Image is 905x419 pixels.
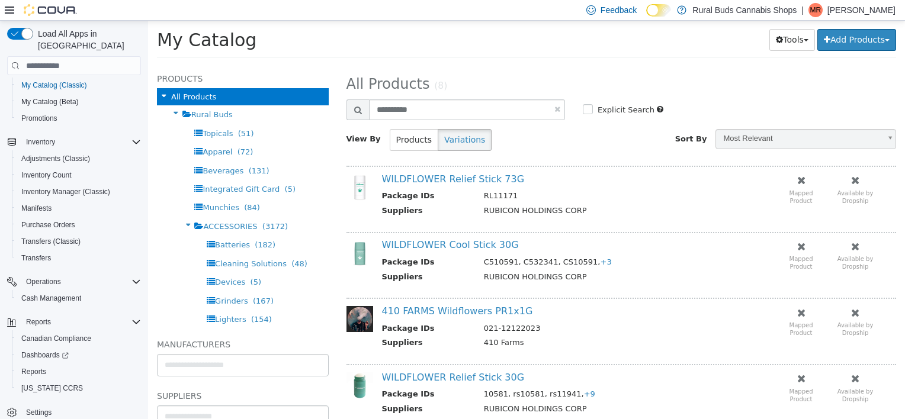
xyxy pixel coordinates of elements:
h5: Suppliers [9,368,181,382]
a: Most Relevant [567,108,748,128]
div: Mackenzie Remillard [808,3,823,17]
span: My Catalog [9,9,108,30]
span: Dashboards [21,350,69,360]
td: RUBICON HOLDINGS CORP [327,184,606,199]
input: Dark Mode [646,4,671,17]
span: Beverages [54,146,95,154]
span: Lighters [67,294,98,303]
small: (8) [286,60,299,70]
span: Operations [26,277,61,286]
span: (51) [90,108,106,117]
button: My Catalog (Beta) [12,94,146,110]
span: Washington CCRS [17,381,141,395]
button: Inventory [2,134,146,150]
button: Variations [290,108,344,130]
span: Manifests [17,201,141,215]
a: 410 FARMS Wildflowers PR1x1G [234,285,385,296]
a: Adjustments (Classic) [17,152,95,166]
th: Package IDs [234,169,327,184]
span: Canadian Compliance [17,331,141,346]
h5: Manufacturers [9,317,181,331]
small: Available by Dropship [689,301,726,315]
span: C510591, C532341, CS10591, [336,237,464,246]
a: Dashboards [12,347,146,363]
button: Operations [2,273,146,290]
a: My Catalog (Classic) [17,78,92,92]
th: Suppliers [234,316,327,331]
span: Inventory [26,137,55,147]
button: Inventory Count [12,167,146,183]
th: Suppliers [234,250,327,265]
button: Transfers [12,250,146,266]
img: 150 [198,153,225,180]
span: Load All Apps in [GEOGRAPHIC_DATA] [33,28,141,51]
span: Dashboards [17,348,141,362]
img: 150 [198,352,225,378]
span: (84) [96,182,112,191]
a: WILDFLOWER Cool Stick 30G [234,218,371,230]
button: Canadian Compliance [12,330,146,347]
label: Explicit Search [447,83,506,95]
p: [PERSON_NAME] [827,3,896,17]
span: (131) [101,146,121,154]
a: Inventory Manager (Classic) [17,185,115,199]
span: Sort By [527,114,559,123]
button: Reports [21,315,56,329]
small: Mapped Product [641,301,665,315]
span: (3172) [114,201,140,210]
span: My Catalog (Beta) [17,95,141,109]
td: 410 Farms [327,316,606,331]
span: Transfers (Classic) [17,234,141,249]
span: My Catalog (Classic) [17,78,141,92]
small: Available by Dropship [689,235,726,249]
a: [US_STATE] CCRS [17,381,88,395]
button: Products [242,108,290,130]
button: Tools [621,8,667,30]
a: My Catalog (Beta) [17,95,84,109]
p: Rural Buds Cannabis Shops [692,3,797,17]
span: (48) [143,238,159,247]
button: Reports [12,363,146,380]
span: Inventory [21,135,141,149]
th: Package IDs [234,236,327,250]
span: Transfers (Classic) [21,237,81,246]
span: Munchies [54,182,91,191]
span: All Products [198,55,282,72]
button: Purchase Orders [12,217,146,233]
a: Purchase Orders [17,218,80,232]
span: Reports [26,317,51,327]
button: [US_STATE] CCRS [12,380,146,397]
a: Transfers [17,251,56,265]
span: View By [198,114,233,123]
button: My Catalog (Classic) [12,77,146,94]
button: Cash Management [12,290,146,307]
span: My Catalog (Classic) [21,80,87,90]
span: Reports [21,315,141,329]
button: Inventory Manager (Classic) [12,183,146,200]
span: Operations [21,275,141,289]
span: Apparel [54,127,84,136]
th: Suppliers [234,382,327,397]
h5: Products [9,51,181,65]
span: (167) [105,276,126,285]
th: Suppliers [234,184,327,199]
td: 021-12122023 [327,302,606,317]
span: Transfers [21,253,51,263]
small: Mapped Product [641,169,665,183]
button: Reports [2,314,146,330]
a: WILDFLOWER Relief Stick 30G [234,351,377,362]
span: Cash Management [17,291,141,305]
span: Most Relevant [568,109,732,127]
th: Package IDs [234,302,327,317]
span: Integrated Gift Card [54,164,131,173]
a: Dashboards [17,348,73,362]
a: WILDFLOWER Relief Stick 73G [234,153,377,164]
td: RUBICON HOLDINGS CORP [327,250,606,265]
span: (154) [103,294,124,303]
span: Topicals [54,108,85,117]
img: 150 [198,285,225,311]
span: Adjustments (Classic) [21,154,90,163]
a: Cash Management [17,291,86,305]
button: Adjustments (Classic) [12,150,146,167]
